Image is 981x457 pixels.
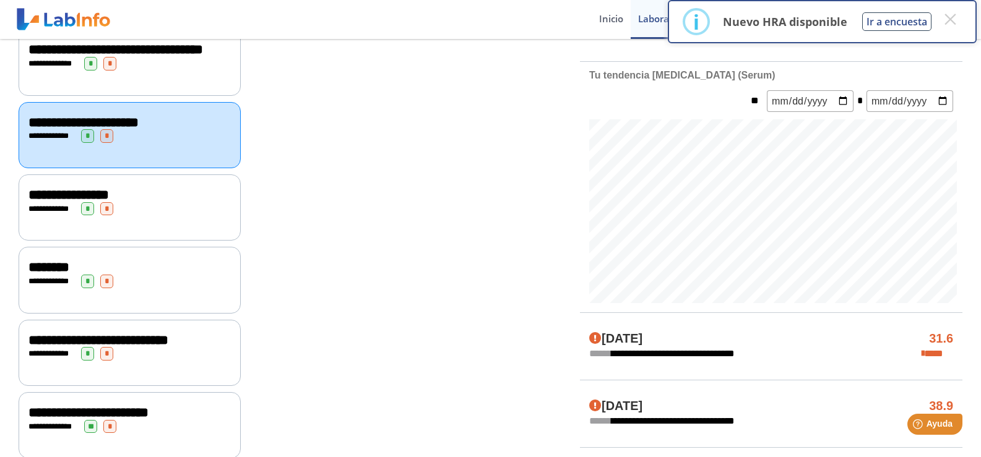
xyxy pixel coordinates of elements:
button: Ir a encuesta [862,12,931,31]
input: mm/dd/yyyy [866,90,953,112]
h4: [DATE] [589,399,642,414]
h4: 38.9 [929,399,953,414]
div: i [693,11,699,33]
h4: [DATE] [589,331,642,346]
h4: 31.6 [929,331,953,346]
input: mm/dd/yyyy [767,90,854,112]
iframe: Help widget launcher [871,409,967,443]
p: Nuevo HRA disponible [723,14,847,29]
button: Close this dialog [939,8,961,30]
b: Tu tendencia [MEDICAL_DATA] (Serum) [589,70,775,80]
